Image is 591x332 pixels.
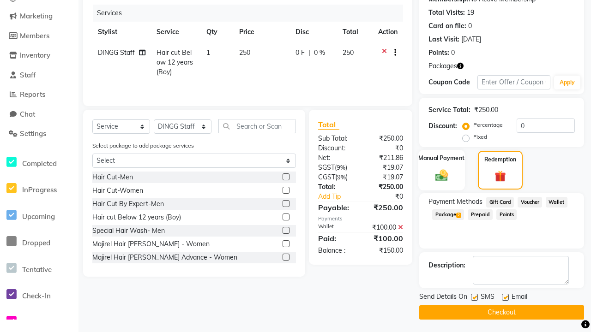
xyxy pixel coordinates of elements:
span: | [308,48,310,58]
span: Payment Methods [428,197,482,207]
span: Confirm [22,318,48,327]
div: Description: [428,261,465,270]
div: ₹250.00 [361,182,410,192]
div: ₹0 [369,192,410,202]
div: Payable: [311,202,361,213]
div: ₹19.07 [361,163,410,172]
span: Completed [22,159,57,168]
span: Chat [20,110,35,119]
div: ₹250.00 [361,134,410,143]
span: Members [20,31,49,40]
div: Hair Cut-Women [92,186,143,196]
label: Percentage [473,121,503,129]
span: Marketing [20,12,53,20]
span: 9% [337,173,346,181]
button: Apply [554,76,580,89]
div: 19 [467,8,474,18]
div: ( ) [311,172,361,182]
span: 250 [239,48,250,57]
img: _gift.svg [491,169,509,183]
span: Email [512,292,527,303]
span: 250 [343,48,354,57]
div: [DATE] [461,35,481,44]
th: Stylist [92,22,151,42]
div: Hair cut Below 12 years (Boy) [92,213,181,222]
label: Fixed [473,133,487,141]
th: Price [234,22,289,42]
label: Redemption [484,155,516,164]
div: Hair Cut-Men [92,172,133,182]
button: Checkout [419,305,584,320]
div: ( ) [311,163,361,172]
span: InProgress [22,185,57,194]
th: Total [337,22,373,42]
div: Coupon Code [428,77,477,87]
label: Manual Payment [419,154,465,162]
div: 0 [451,48,455,58]
img: _cash.svg [432,168,452,182]
div: Majirel Hair [PERSON_NAME] - Women [92,239,210,249]
span: Tentative [22,265,52,274]
input: Enter Offer / Coupon Code [477,75,550,89]
span: SGST [318,163,335,172]
span: Settings [20,129,46,138]
div: ₹0 [361,143,410,153]
div: ₹100.00 [361,233,410,244]
span: 0 F [295,48,305,58]
span: 9% [337,164,345,171]
span: Voucher [518,197,542,207]
span: Upcoming [22,212,55,221]
span: 1 [206,48,210,57]
div: ₹19.07 [361,172,410,182]
div: Card on file: [428,21,466,31]
span: Send Details On [419,292,467,303]
div: Total: [311,182,361,192]
div: ₹100.00 [361,223,410,232]
th: Service [151,22,201,42]
span: 0 % [314,48,325,58]
span: 2 [456,213,461,218]
span: Inventory [20,51,50,59]
th: Qty [201,22,234,42]
span: Wallet [546,197,567,207]
th: Action [373,22,403,42]
div: Paid: [311,233,361,244]
div: Last Visit: [428,35,459,44]
div: Discount: [311,143,361,153]
span: Packages [428,61,457,71]
div: Sub Total: [311,134,361,143]
span: Prepaid [468,209,493,220]
div: ₹150.00 [361,246,410,255]
span: Gift Card [486,197,514,207]
span: Reports [20,90,45,99]
span: Check-In [22,291,51,300]
div: Discount: [428,121,457,131]
div: Services [93,5,410,22]
div: Balance : [311,246,361,255]
span: Package [432,209,464,220]
div: Hair Cut By Expert-Men [92,199,164,209]
th: Disc [290,22,338,42]
span: Total [318,120,339,130]
input: Search or Scan [218,119,296,133]
span: Hair cut Below 12 years (Boy) [157,48,193,76]
div: Net: [311,153,361,163]
div: Total Visits: [428,8,465,18]
div: Special Hair Wash- Men [92,226,165,236]
a: Add Tip [311,192,369,202]
div: ₹211.86 [361,153,410,163]
span: CGST [318,173,335,181]
span: Points [496,209,517,220]
div: ₹250.00 [474,105,498,115]
div: 0 [468,21,472,31]
div: ₹250.00 [361,202,410,213]
span: Dropped [22,238,50,247]
div: Points: [428,48,449,58]
label: Select package to add package services [92,142,194,150]
span: DINGG Staff [98,48,135,57]
div: Payments [318,215,404,223]
div: Majirel Hair [PERSON_NAME] Advance - Women [92,253,237,262]
div: Service Total: [428,105,470,115]
span: SMS [481,292,495,303]
div: Wallet [311,223,361,232]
